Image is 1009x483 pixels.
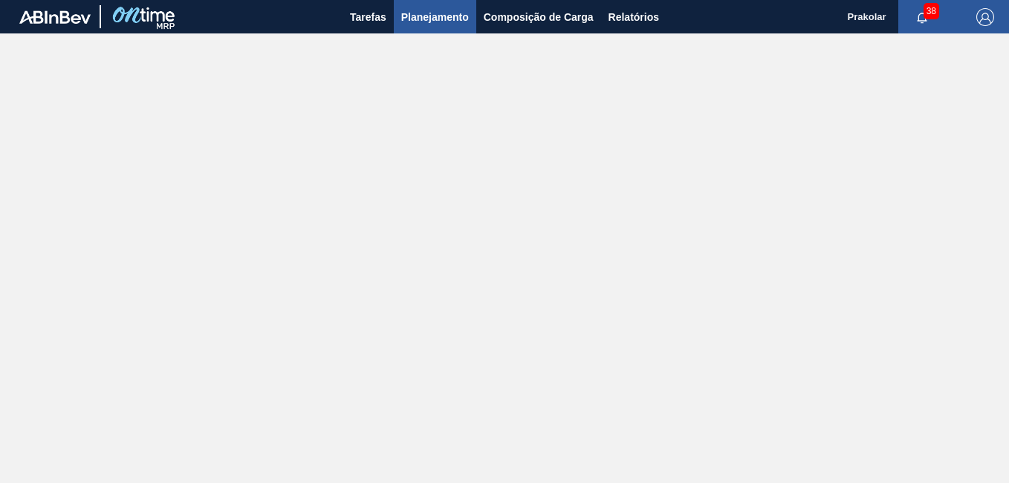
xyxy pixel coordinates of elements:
[898,7,946,27] button: Notificações
[350,8,386,26] span: Tarefas
[401,8,469,26] span: Planejamento
[484,8,594,26] span: Composição de Carga
[976,8,994,26] img: Logout
[924,3,939,19] span: 38
[19,10,91,24] img: TNhmsLtSVTkK8tSr43FrP2fwEKptu5GPRR3wAAAABJRU5ErkJggg==
[609,8,659,26] span: Relatórios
